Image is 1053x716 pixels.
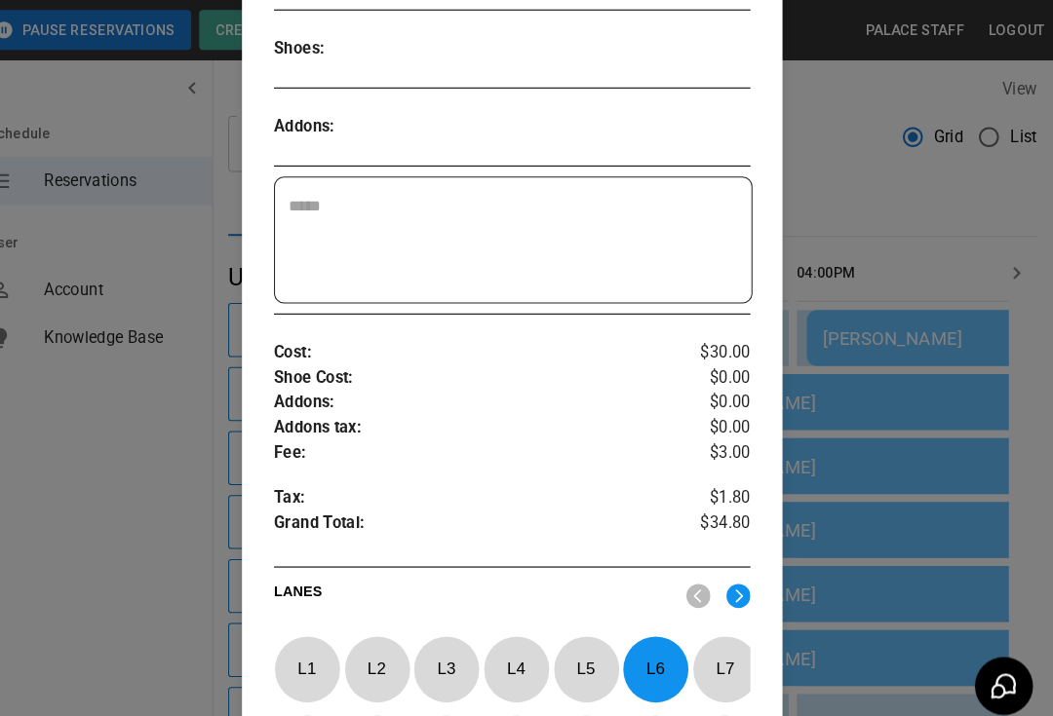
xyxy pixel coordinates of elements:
[682,472,759,497] p: $1.80
[682,404,759,429] p: $0.00
[294,566,681,593] p: LANES
[294,356,682,380] p: Shoe Cost :
[294,429,682,453] p: Fee :
[294,380,682,404] p: Addons :
[294,497,682,526] p: Grand Total :
[682,380,759,404] p: $0.00
[294,404,682,429] p: Addons tax :
[294,628,359,674] p: L 1
[294,35,410,59] p: Shoes :
[294,331,682,356] p: Cost :
[498,628,563,674] p: L 4
[682,356,759,380] p: $0.00
[566,628,631,674] p: L 5
[294,472,682,497] p: Tax :
[735,568,759,592] img: right.svg
[682,497,759,526] p: $34.80
[430,628,494,674] p: L 3
[682,331,759,356] p: $30.00
[363,628,427,674] p: L 2
[294,111,410,135] p: Addons :
[634,628,698,674] p: L 6
[702,628,766,674] p: L 7
[696,568,720,592] img: nav_left.svg
[682,429,759,453] p: $3.00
